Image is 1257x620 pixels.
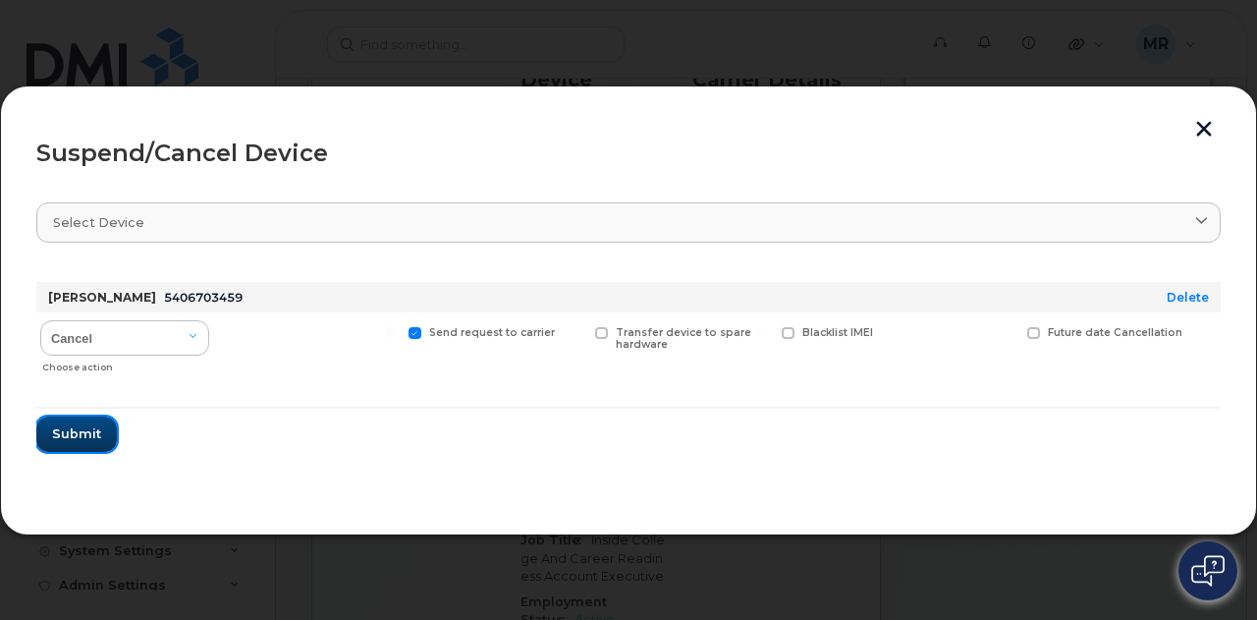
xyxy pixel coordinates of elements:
input: Future date Cancellation [1004,327,1013,337]
img: Open chat [1191,555,1225,587]
input: Blacklist IMEI [758,327,768,337]
span: Blacklist IMEI [802,326,873,339]
a: Delete [1167,290,1209,305]
span: Future date Cancellation [1048,326,1182,339]
input: Send request to carrier [385,327,395,337]
span: Transfer device to spare hardware [616,326,751,352]
input: Transfer device to spare hardware [572,327,581,337]
div: Suspend/Cancel Device [36,141,1221,165]
span: Send request to carrier [429,326,555,339]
